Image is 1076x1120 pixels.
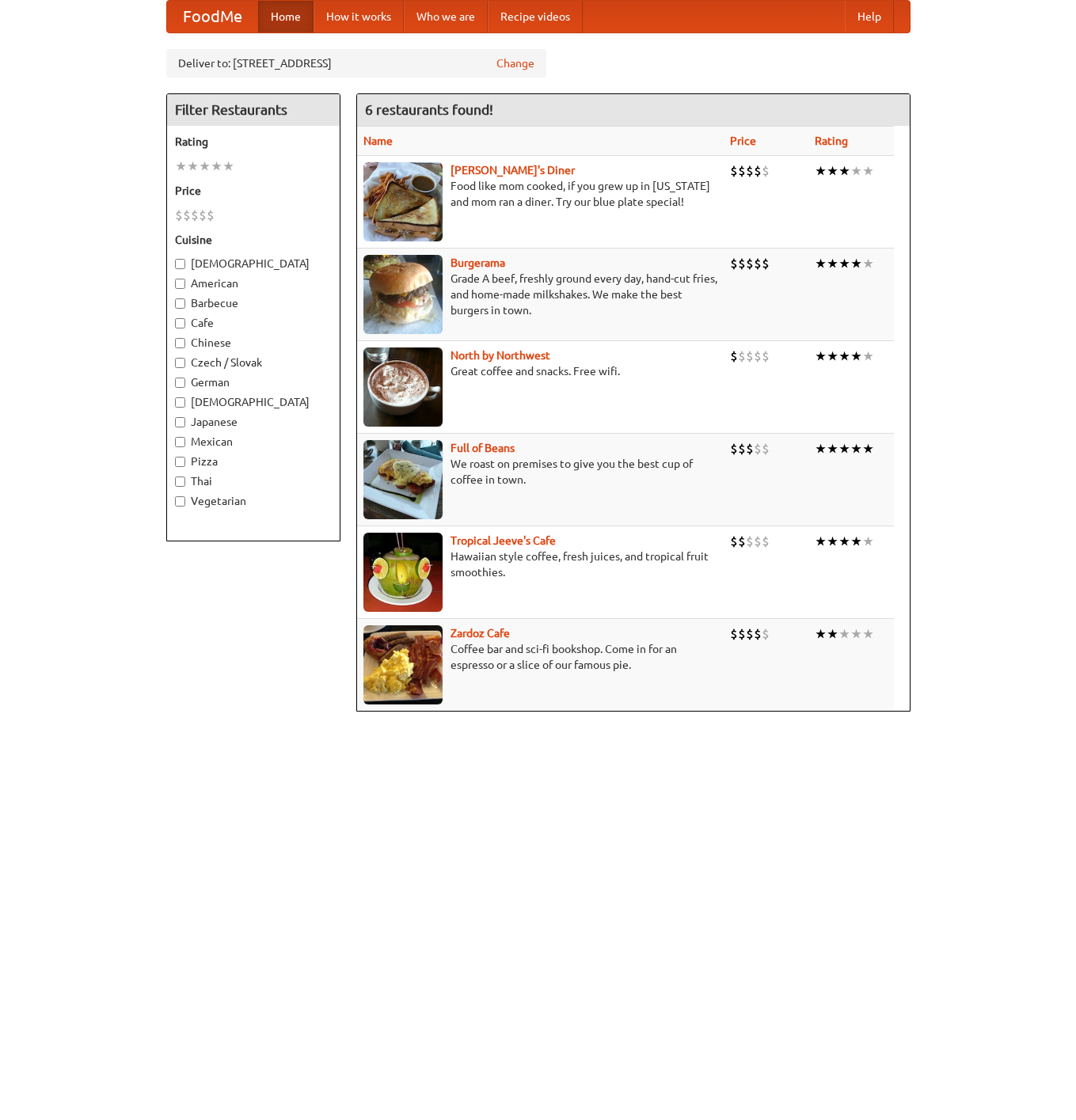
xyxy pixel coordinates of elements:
[815,255,827,272] li: ★
[451,442,515,454] a: Full of Beans
[199,207,207,224] li: $
[850,440,862,457] li: ★
[175,134,332,150] h5: Rating
[730,162,738,180] li: $
[451,164,575,177] a: [PERSON_NAME]'s Diner
[175,275,332,291] label: American
[746,533,754,550] li: $
[827,625,838,643] li: ★
[738,533,746,550] li: $
[746,162,754,180] li: $
[175,434,332,450] label: Mexican
[754,162,762,180] li: $
[746,440,754,457] li: $
[754,625,762,643] li: $
[850,347,862,365] li: ★
[175,318,185,328] input: Cafe
[827,440,838,457] li: ★
[862,255,874,272] li: ★
[363,533,443,612] img: jeeves.jpg
[222,158,234,175] li: ★
[363,641,717,673] p: Coffee bar and sci-fi bookshop. Come in for an espresso or a slice of our famous pie.
[175,457,185,467] input: Pizza
[827,533,838,550] li: ★
[730,625,738,643] li: $
[496,55,534,71] a: Change
[838,347,850,365] li: ★
[199,158,211,175] li: ★
[815,135,848,147] a: Rating
[167,94,340,126] h4: Filter Restaurants
[363,440,443,519] img: beans.jpg
[488,1,583,32] a: Recipe videos
[746,625,754,643] li: $
[827,255,838,272] li: ★
[207,207,215,224] li: $
[838,255,850,272] li: ★
[827,347,838,365] li: ★
[175,183,332,199] h5: Price
[730,347,738,365] li: $
[738,625,746,643] li: $
[815,347,827,365] li: ★
[175,414,332,430] label: Japanese
[815,625,827,643] li: ★
[175,232,332,248] h5: Cuisine
[730,440,738,457] li: $
[730,533,738,550] li: $
[175,338,185,348] input: Chinese
[754,255,762,272] li: $
[862,347,874,365] li: ★
[167,1,258,32] a: FoodMe
[845,1,894,32] a: Help
[451,349,550,362] a: North by Northwest
[451,534,556,547] a: Tropical Jeeve's Cafe
[762,625,770,643] li: $
[175,397,185,408] input: [DEMOGRAPHIC_DATA]
[363,456,717,488] p: We roast on premises to give you the best cup of coffee in town.
[175,473,332,489] label: Thai
[365,102,493,117] ng-pluralize: 6 restaurants found!
[363,363,717,379] p: Great coffee and snacks. Free wifi.
[838,440,850,457] li: ★
[363,135,393,147] a: Name
[175,295,332,311] label: Barbecue
[175,358,185,368] input: Czech / Slovak
[738,347,746,365] li: $
[258,1,314,32] a: Home
[451,256,505,269] a: Burgerama
[175,496,185,507] input: Vegetarian
[175,476,185,487] input: Thai
[404,1,488,32] a: Who we are
[175,279,185,289] input: American
[762,347,770,365] li: $
[191,207,199,224] li: $
[451,627,510,640] a: Zardoz Cafe
[730,135,756,147] a: Price
[762,533,770,550] li: $
[314,1,404,32] a: How it works
[838,625,850,643] li: ★
[175,298,185,309] input: Barbecue
[175,374,332,390] label: German
[175,158,187,175] li: ★
[187,158,199,175] li: ★
[175,259,185,269] input: [DEMOGRAPHIC_DATA]
[363,625,443,704] img: zardoz.jpg
[738,255,746,272] li: $
[175,394,332,410] label: [DEMOGRAPHIC_DATA]
[175,378,185,388] input: German
[175,355,332,370] label: Czech / Slovak
[850,625,862,643] li: ★
[175,437,185,447] input: Mexican
[762,255,770,272] li: $
[850,255,862,272] li: ★
[175,417,185,427] input: Japanese
[363,347,443,427] img: north.jpg
[175,207,183,224] li: $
